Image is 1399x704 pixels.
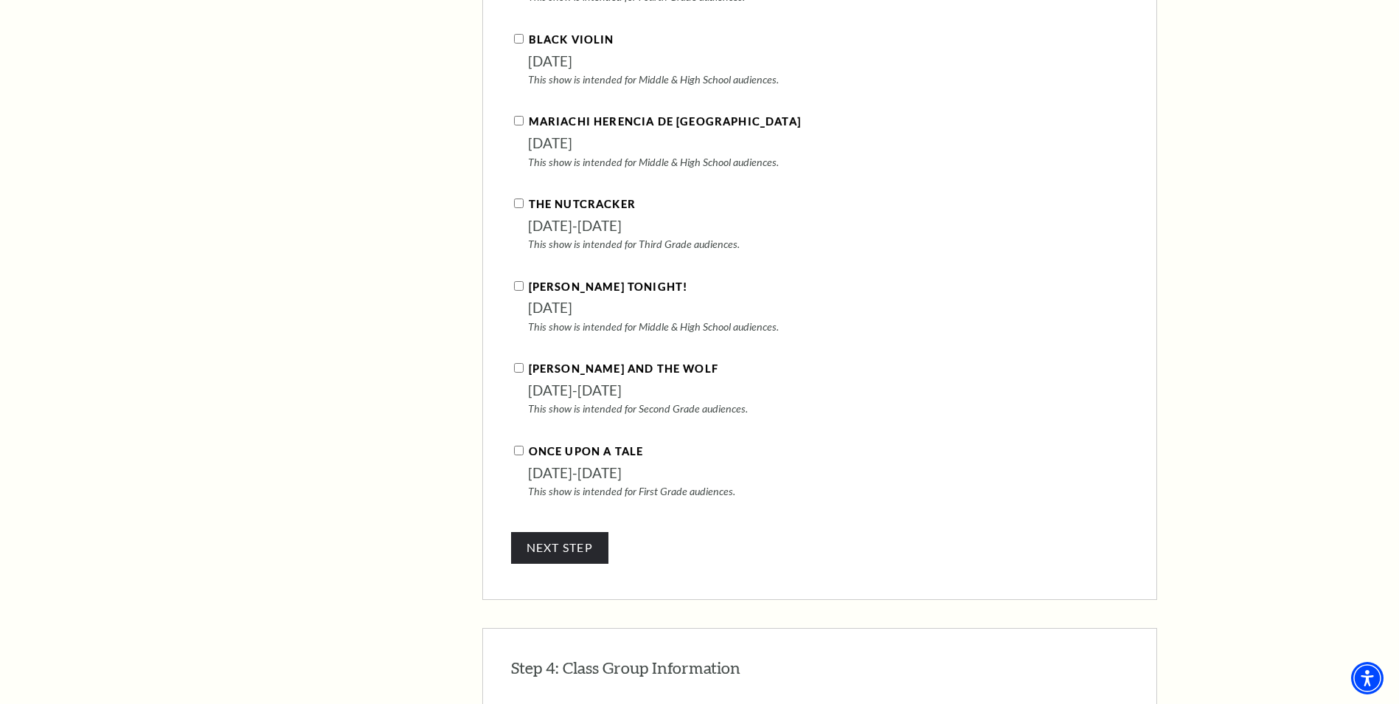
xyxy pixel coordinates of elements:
p: [DATE]-[DATE] [528,466,1128,480]
label: Once Upon A Tale [529,443,644,461]
h3: Step 4: Class Group Information [511,657,740,680]
p: This show is intended for Middle & High School audiences. [528,157,1128,168]
label: [PERSON_NAME] and the Wolf [529,360,718,379]
p: [DATE] [528,54,1128,68]
p: [DATE]-[DATE] [528,383,1128,397]
button: NEXT STEP [511,532,609,564]
p: [DATE] [528,300,1128,314]
p: This show is intended for Third Grade audiences. [528,239,1128,249]
p: This show is intended for First Grade audiences. [528,486,1128,497]
label: Mariachi Herencia de [GEOGRAPHIC_DATA] [529,113,801,131]
p: This show is intended for Middle & High School audiences. [528,75,1128,85]
div: Accessibility Menu [1351,662,1384,694]
label: The Nutcracker [529,196,636,214]
p: This show is intended for Second Grade audiences. [528,404,1128,414]
label: [PERSON_NAME] Tonight! [529,278,688,297]
p: [DATE] [528,136,1128,150]
p: [DATE]-[DATE] [528,218,1128,232]
label: Black Violin [529,31,614,49]
p: This show is intended for Middle & High School audiences. [528,322,1128,332]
